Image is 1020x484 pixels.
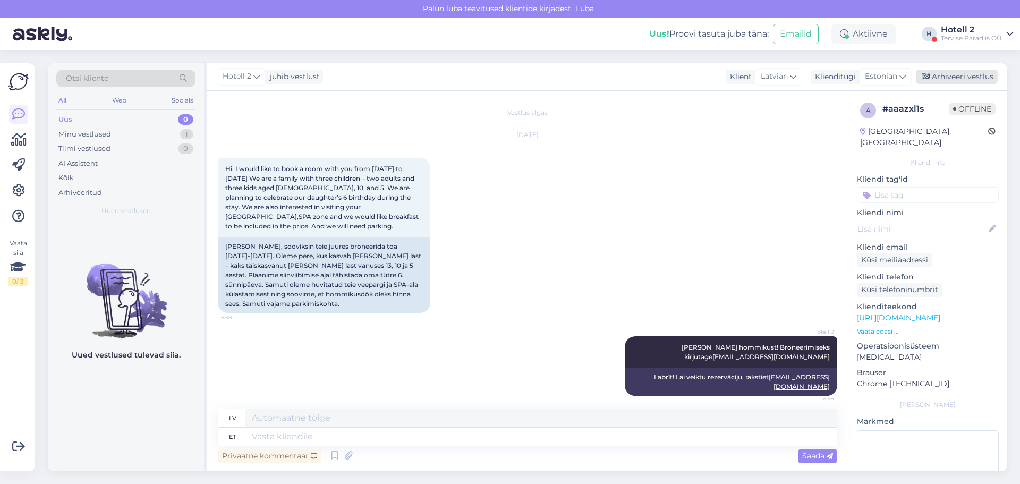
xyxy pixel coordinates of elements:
[857,378,999,389] p: Chrome [TECHNICAL_ID]
[857,283,942,297] div: Küsi telefoninumbrit
[802,451,833,461] span: Saada
[941,26,1014,43] a: Hotell 2Tervise Paradiis OÜ
[218,130,837,140] div: [DATE]
[225,165,420,230] span: Hi, I would like to book a room with you from [DATE] to [DATE] We are a family with three childre...
[178,114,193,125] div: 0
[221,313,261,321] span: 6:58
[857,313,940,322] a: [URL][DOMAIN_NAME]
[8,239,28,286] div: Vaata siia
[266,71,320,82] div: juhib vestlust
[169,94,195,107] div: Socials
[857,301,999,312] p: Klienditeekond
[857,367,999,378] p: Brauser
[761,71,788,82] span: Latvian
[857,327,999,336] p: Vaata edasi ...
[866,106,871,114] span: a
[229,428,236,446] div: et
[941,26,1002,34] div: Hotell 2
[916,70,998,84] div: Arhiveeri vestlus
[180,129,193,140] div: 1
[573,4,597,13] span: Luba
[857,174,999,185] p: Kliendi tag'id
[865,71,897,82] span: Estonian
[48,244,204,340] img: No chats
[857,242,999,253] p: Kliendi email
[794,328,834,336] span: Hotell 2
[223,71,251,82] span: Hotell 2
[949,103,996,115] span: Offline
[218,237,430,313] div: [PERSON_NAME], sooviksin teie juures broneerida toa [DATE]-[DATE]. Oleme pere, kus kasvab [PERSON...
[857,352,999,363] p: [MEDICAL_DATA]
[72,350,181,361] p: Uued vestlused tulevad siia.
[101,206,151,216] span: Uued vestlused
[8,72,29,92] img: Askly Logo
[882,103,949,115] div: # aaazxl1s
[857,253,932,267] div: Küsi meiliaadressi
[218,449,321,463] div: Privaatne kommentaar
[857,187,999,203] input: Lisa tag
[58,114,72,125] div: Uus
[922,27,937,41] div: H
[726,71,752,82] div: Klient
[769,373,830,390] a: [EMAIL_ADDRESS][DOMAIN_NAME]
[682,343,831,361] span: [PERSON_NAME] hommikust! Broneerimiseks kirjutage
[857,271,999,283] p: Kliendi telefon
[66,73,108,84] span: Otsi kliente
[58,143,110,154] div: Tiimi vestlused
[58,129,111,140] div: Minu vestlused
[649,29,669,39] b: Uus!
[56,94,69,107] div: All
[58,173,74,183] div: Kõik
[178,143,193,154] div: 0
[58,158,98,169] div: AI Assistent
[857,207,999,218] p: Kliendi nimi
[58,188,102,198] div: Arhiveeritud
[831,24,896,44] div: Aktiivne
[218,108,837,117] div: Vestlus algas
[8,277,28,286] div: 0 / 3
[649,28,769,40] div: Proovi tasuta juba täna:
[860,126,988,148] div: [GEOGRAPHIC_DATA], [GEOGRAPHIC_DATA]
[229,409,236,427] div: lv
[857,400,999,410] div: [PERSON_NAME]
[712,353,830,361] a: [EMAIL_ADDRESS][DOMAIN_NAME]
[773,24,819,44] button: Emailid
[857,158,999,167] div: Kliendi info
[857,341,999,352] p: Operatsioonisüsteem
[857,416,999,427] p: Märkmed
[110,94,129,107] div: Web
[941,34,1002,43] div: Tervise Paradiis OÜ
[857,223,987,235] input: Lisa nimi
[811,71,856,82] div: Klienditugi
[794,396,834,404] span: 8:07
[625,368,837,396] div: Labrīt! Lai veiktu rezervāciju, rakstiet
